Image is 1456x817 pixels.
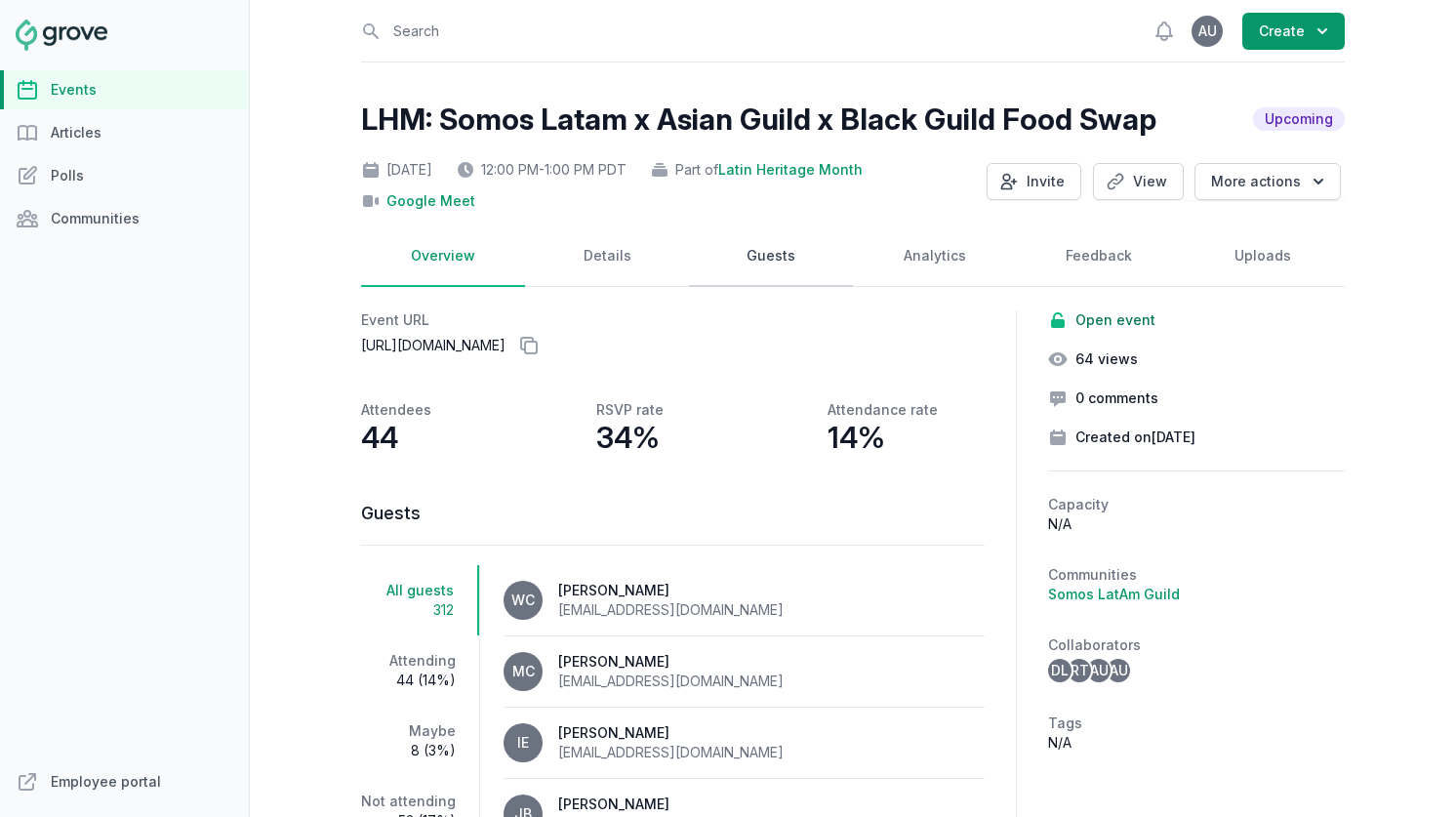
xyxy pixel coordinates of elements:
[650,160,863,180] div: Part of
[558,652,784,672] div: [PERSON_NAME]
[1181,226,1345,287] a: Uploads
[1071,664,1089,677] span: RT
[512,665,535,678] span: MC
[1048,733,1345,753] p: N/A
[596,420,660,455] p: 34%
[361,502,985,525] h3: Guests
[1192,16,1223,47] button: AU
[361,330,985,361] p: [URL][DOMAIN_NAME]
[361,600,454,620] span: 312
[1075,310,1155,330] span: Open event
[558,600,784,620] div: [EMAIL_ADDRESS][DOMAIN_NAME]
[1048,565,1345,585] h2: Communities
[386,191,475,211] a: Google Meet
[1253,107,1345,131] span: Upcoming
[1048,495,1345,514] h2: Capacity
[1048,514,1345,534] p: N/A
[558,723,784,743] div: [PERSON_NAME]
[517,736,529,750] span: IE
[1048,714,1345,733] h2: Tags
[1048,635,1345,655] h2: Collaborators
[596,400,664,420] p: RSVP rate
[1093,163,1184,200] a: View
[361,226,525,287] a: Overview
[1090,664,1109,677] span: AU
[558,672,784,691] div: [EMAIL_ADDRESS][DOMAIN_NAME]
[689,226,853,287] a: Guests
[361,420,398,455] p: 44
[525,226,689,287] a: Details
[361,400,431,420] p: Attendees
[828,420,885,455] p: 14%
[1017,226,1181,287] a: Feedback
[511,593,535,607] span: WC
[361,310,985,330] h2: Event URL
[1075,428,1195,447] span: Created on
[361,635,479,706] a: Attending44 (14%)
[1048,585,1345,604] a: Somos LatAm Guild
[987,163,1081,200] button: Invite
[361,102,1156,137] h2: LHM: Somos Latam x Asian Guild x Black Guild Food Swap
[853,226,1017,287] a: Analytics
[361,160,432,180] div: [DATE]
[558,581,784,600] div: [PERSON_NAME]
[1075,388,1158,408] span: 0 comments
[16,20,107,51] img: Grove
[361,706,479,776] a: Maybe8 (3%)
[361,565,479,635] a: All guests312
[558,743,784,762] div: [EMAIL_ADDRESS][DOMAIN_NAME]
[828,400,938,420] p: Attendance rate
[361,671,456,690] span: 44 (14%)
[1110,664,1128,677] span: AU
[1194,163,1341,200] button: More actions
[1242,13,1345,50] button: Create
[558,795,784,814] div: [PERSON_NAME]
[456,160,627,180] div: 12:00 PM - 1:00 PM PDT
[1051,664,1069,677] span: DL
[1152,429,1195,445] time: [DATE]
[718,160,863,180] span: Latin Heritage Month
[1075,349,1138,369] span: 64 views
[1198,24,1217,38] span: AU
[361,741,456,760] span: 8 (3%)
